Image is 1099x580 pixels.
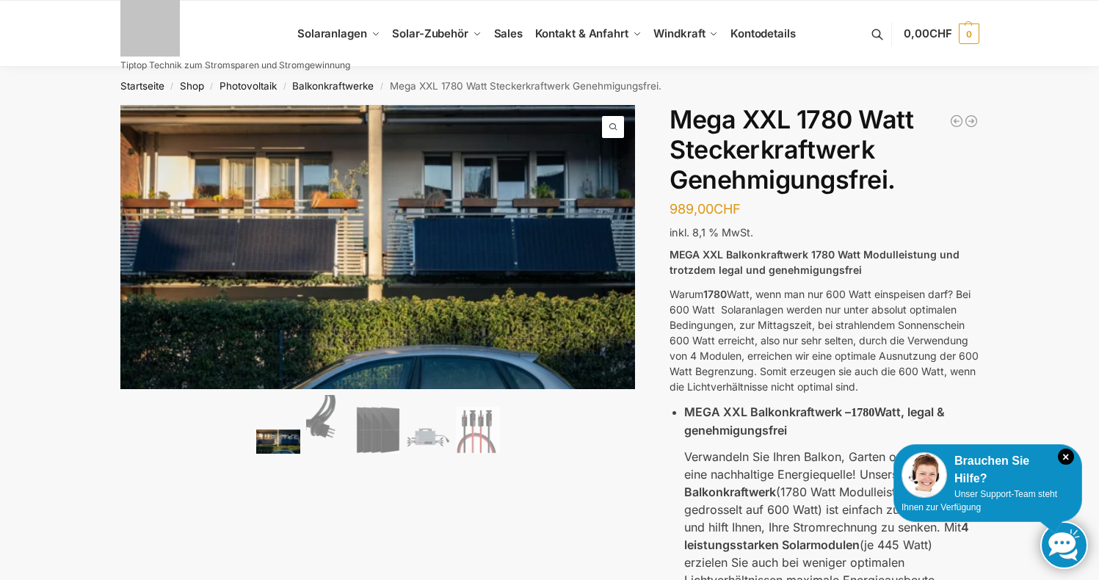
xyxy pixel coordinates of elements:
[684,520,969,552] strong: 4 leistungsstarken Solarmodulen
[902,452,947,498] img: Customer service
[164,81,180,93] span: /
[180,80,204,92] a: Shop
[949,114,964,128] a: 7,2 KW Dachanlage zur Selbstmontage
[684,405,945,438] strong: MEGA XXL Balkonkraftwerk – Watt, legal & genehmigungsfrei
[929,26,952,40] span: CHF
[292,80,374,92] a: Balkonkraftwerke
[684,467,977,499] strong: steckerfertiges Balkonkraftwerk
[670,286,979,394] p: Warum Watt, wenn man nur 600 Watt einspeisen darf? Bei 600 Watt Solaranlagen werden nur unter abs...
[902,489,1057,512] span: Unser Support-Team steht Ihnen zur Verfügung
[725,1,802,67] a: Kontodetails
[535,26,628,40] span: Kontakt & Anfahrt
[902,452,1074,487] div: Brauchen Sie Hilfe?
[494,26,523,40] span: Sales
[670,248,960,276] strong: MEGA XXL Balkonkraftwerk 1780 Watt Modulleistung und trotzdem legal und genehmigungsfrei
[392,26,468,40] span: Solar-Zubehör
[120,61,350,70] p: Tiptop Technik zum Stromsparen und Stromgewinnung
[714,201,741,217] span: CHF
[964,114,979,128] a: Steckerkraftwerk 890 Watt mit verstellbaren Balkonhalterungen inkl. Lieferung
[120,105,636,389] img: Mega XXL 1780 Watt Steckerkraftwerk Genehmigungsfrei. 1
[306,395,350,454] img: Anschlusskabel-3meter_schweizer-stecker
[456,407,500,454] img: Kabel, Stecker und Zubehör für Solaranlagen
[374,81,389,93] span: /
[256,429,300,454] img: 2 Balkonkraftwerke
[297,26,367,40] span: Solaranlagen
[406,421,450,454] img: Nep BDM 2000 gedrosselt auf 600 Watt
[356,407,400,454] img: Mega XXL 1780 Watt Steckerkraftwerk Genehmigungsfrei. – Bild 3
[529,1,648,67] a: Kontakt & Anfahrt
[959,23,979,44] span: 0
[670,201,741,217] bdi: 989,00
[94,67,1005,105] nav: Breadcrumb
[851,406,874,418] strong: 1780
[730,26,796,40] span: Kontodetails
[670,105,979,195] h1: Mega XXL 1780 Watt Steckerkraftwerk Genehmigungsfrei.
[120,80,164,92] a: Startseite
[648,1,725,67] a: Windkraft
[904,12,979,56] a: 0,00CHF 0
[653,26,705,40] span: Windkraft
[703,288,727,300] strong: 1780
[670,226,753,239] span: inkl. 8,1 % MwSt.
[487,1,529,67] a: Sales
[386,1,487,67] a: Solar-Zubehör
[1058,449,1074,465] i: Schließen
[277,81,292,93] span: /
[204,81,220,93] span: /
[904,26,951,40] span: 0,00
[220,80,277,92] a: Photovoltaik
